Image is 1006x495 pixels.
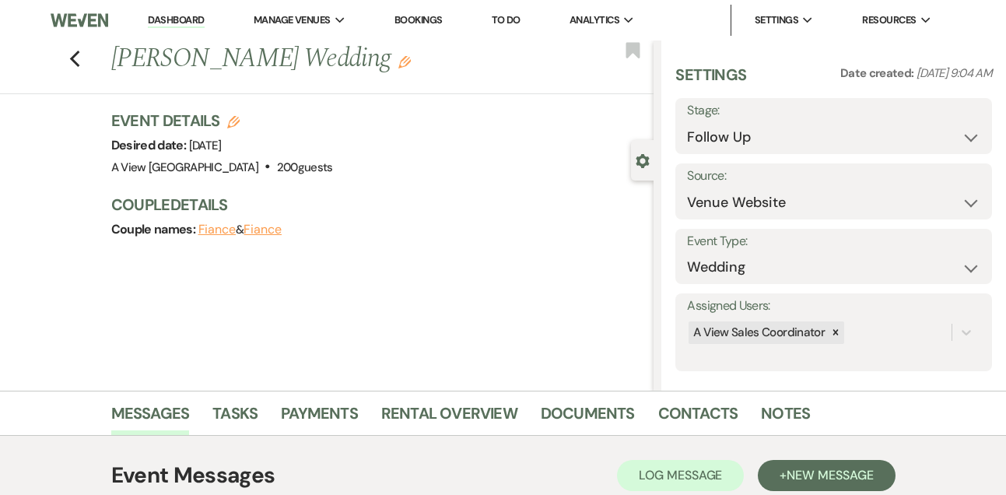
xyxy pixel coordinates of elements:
[394,13,443,26] a: Bookings
[840,65,917,81] span: Date created:
[111,110,333,132] h3: Event Details
[617,460,744,491] button: Log Message
[639,467,722,483] span: Log Message
[862,12,916,28] span: Resources
[254,12,331,28] span: Manage Venues
[761,401,810,435] a: Notes
[636,153,650,167] button: Close lead details
[758,460,895,491] button: +New Message
[687,165,980,188] label: Source:
[570,12,619,28] span: Analytics
[198,223,237,236] button: Fiance
[398,54,411,68] button: Edit
[687,230,980,253] label: Event Type:
[492,13,521,26] a: To Do
[111,401,190,435] a: Messages
[281,401,358,435] a: Payments
[541,401,635,435] a: Documents
[381,401,517,435] a: Rental Overview
[675,64,746,98] h3: Settings
[148,13,204,28] a: Dashboard
[111,459,275,492] h1: Event Messages
[212,401,258,435] a: Tasks
[689,321,827,344] div: A View Sales Coordinator
[111,40,539,78] h1: [PERSON_NAME] Wedding
[111,160,259,175] span: A View [GEOGRAPHIC_DATA]
[755,12,799,28] span: Settings
[917,65,992,81] span: [DATE] 9:04 AM
[111,137,189,153] span: Desired date:
[658,401,738,435] a: Contacts
[687,100,980,122] label: Stage:
[111,194,639,216] h3: Couple Details
[787,467,873,483] span: New Message
[687,295,980,318] label: Assigned Users:
[111,221,198,237] span: Couple names:
[51,4,108,37] img: Weven Logo
[189,138,222,153] span: [DATE]
[277,160,333,175] span: 200 guests
[198,222,282,237] span: &
[244,223,282,236] button: Fiance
